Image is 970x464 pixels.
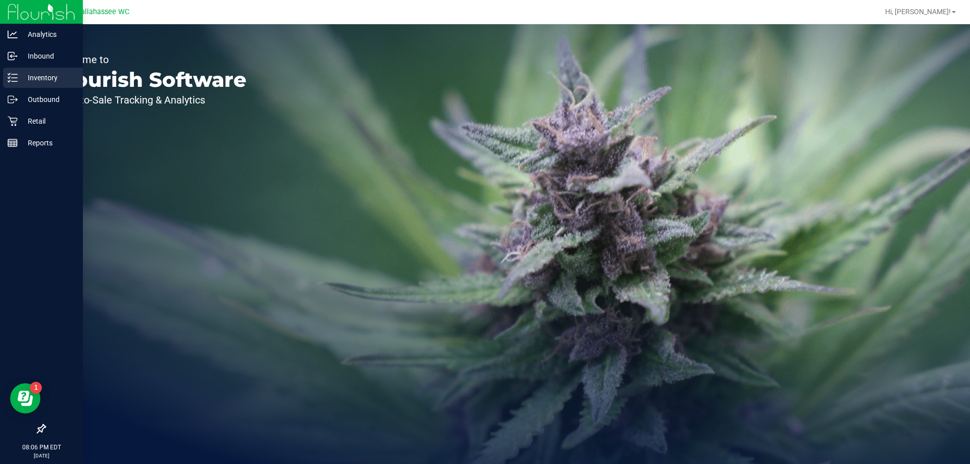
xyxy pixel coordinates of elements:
[5,443,78,452] p: 08:06 PM EDT
[8,94,18,105] inline-svg: Outbound
[8,116,18,126] inline-svg: Retail
[55,55,247,65] p: Welcome to
[55,95,247,105] p: Seed-to-Sale Tracking & Analytics
[18,115,78,127] p: Retail
[5,452,78,459] p: [DATE]
[8,29,18,39] inline-svg: Analytics
[8,51,18,61] inline-svg: Inbound
[8,73,18,83] inline-svg: Inventory
[18,28,78,40] p: Analytics
[30,382,42,394] iframe: Resource center unread badge
[8,138,18,148] inline-svg: Reports
[77,8,129,16] span: Tallahassee WC
[18,50,78,62] p: Inbound
[55,70,247,90] p: Flourish Software
[10,383,40,414] iframe: Resource center
[885,8,951,16] span: Hi, [PERSON_NAME]!
[18,137,78,149] p: Reports
[18,72,78,84] p: Inventory
[18,93,78,106] p: Outbound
